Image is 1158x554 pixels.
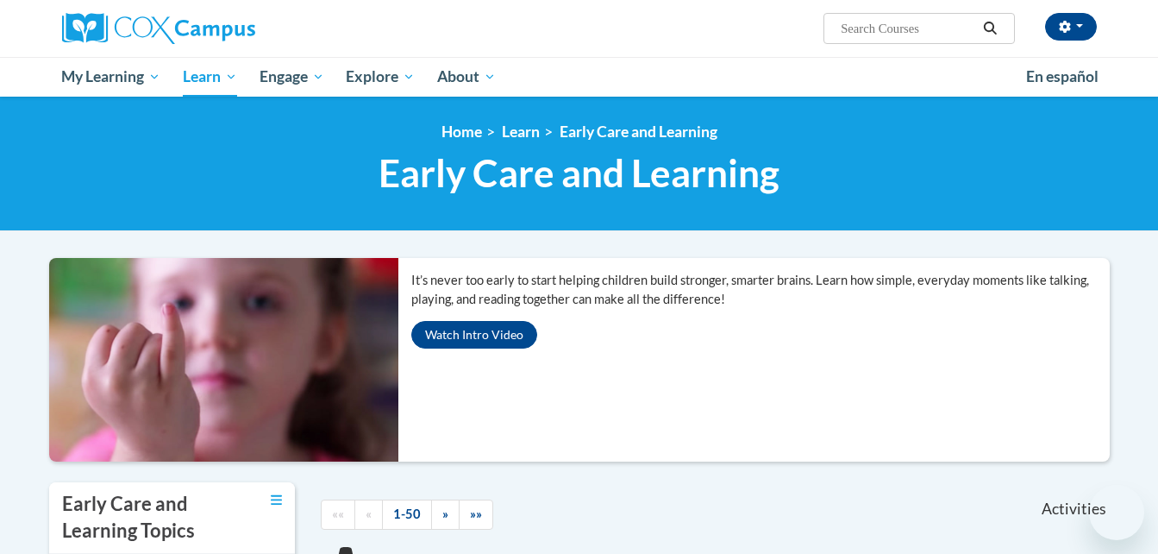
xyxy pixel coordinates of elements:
a: Explore [335,57,426,97]
span: En español [1026,67,1099,85]
a: Learn [172,57,248,97]
span: « [366,507,372,521]
span: About [437,66,496,87]
a: 1-50 [382,500,432,530]
span: Learn [183,66,237,87]
input: Search Courses [839,18,977,39]
a: Engage [248,57,335,97]
span: Activities [1042,500,1106,519]
span: «« [332,507,344,521]
a: Home [441,123,482,141]
a: En español [1015,59,1110,95]
a: Early Care and Learning [560,123,717,141]
a: Next [431,500,460,530]
button: Search [977,18,1003,39]
p: It’s never too early to start helping children build stronger, smarter brains. Learn how simple, ... [411,271,1110,309]
span: Engage [260,66,324,87]
span: Explore [346,66,415,87]
a: Cox Campus [62,13,390,44]
button: Account Settings [1045,13,1097,41]
a: Previous [354,500,383,530]
h3: Early Care and Learning Topics [62,491,226,545]
div: Main menu [36,57,1123,97]
a: Toggle collapse [271,491,282,510]
span: »» [470,507,482,521]
a: Begining [321,500,355,530]
a: About [426,57,507,97]
span: My Learning [61,66,160,87]
button: Watch Intro Video [411,321,537,349]
iframe: Button to launch messaging window [1089,485,1144,540]
span: » [442,507,448,521]
a: End [459,500,493,530]
span: Early Care and Learning [379,150,779,196]
img: Cox Campus [62,13,255,44]
a: My Learning [51,57,172,97]
a: Learn [502,123,540,141]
